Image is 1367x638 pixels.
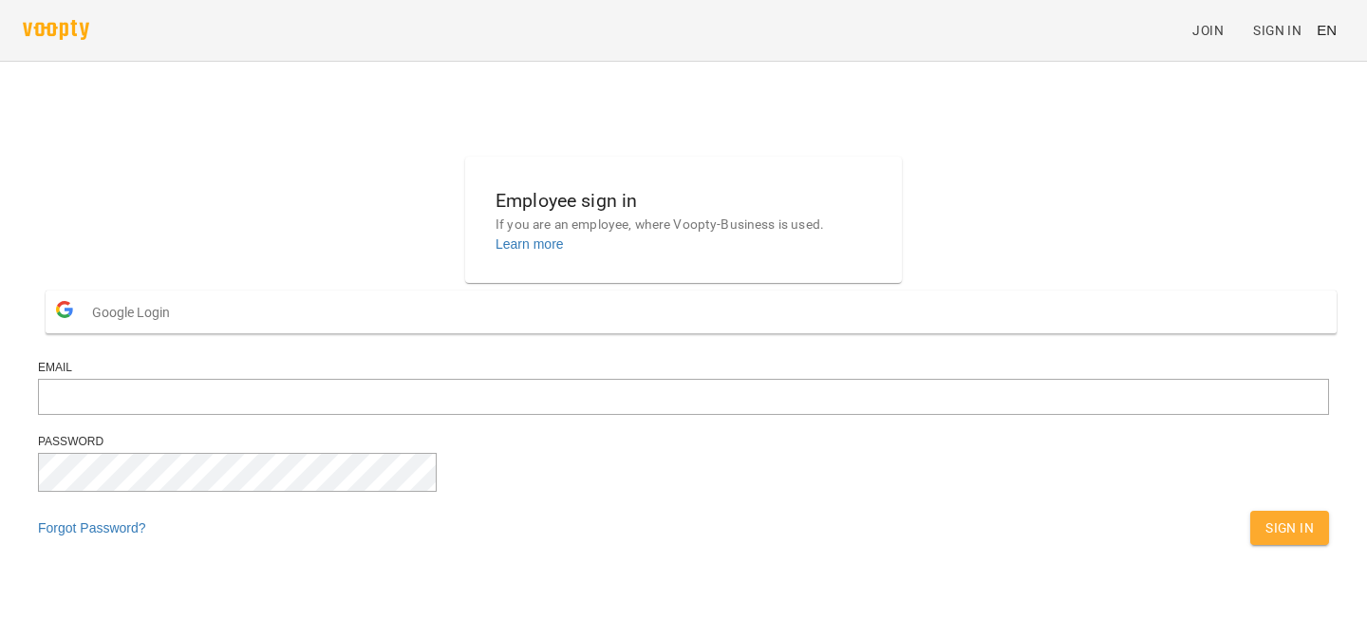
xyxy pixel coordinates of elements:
p: If you are an employee, where Voopty-Business is used. [496,216,871,235]
a: Forgot Password? [38,520,146,535]
span: EN [1317,20,1337,40]
a: Sign In [1245,13,1309,47]
span: Google Login [92,293,179,331]
a: Learn more [496,236,564,252]
button: Employee sign inIf you are an employee, where Voopty-Business is used.Learn more [480,171,887,269]
button: EN [1309,12,1344,47]
span: Sign In [1253,19,1301,42]
div: Password [38,434,1329,450]
span: Sign In [1265,516,1314,539]
span: Join [1192,19,1224,42]
a: Join [1185,13,1245,47]
button: Google Login [46,291,1337,333]
div: Email [38,360,1329,376]
img: voopty.png [23,20,89,40]
button: Sign In [1250,511,1329,545]
h6: Employee sign in [496,186,871,216]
